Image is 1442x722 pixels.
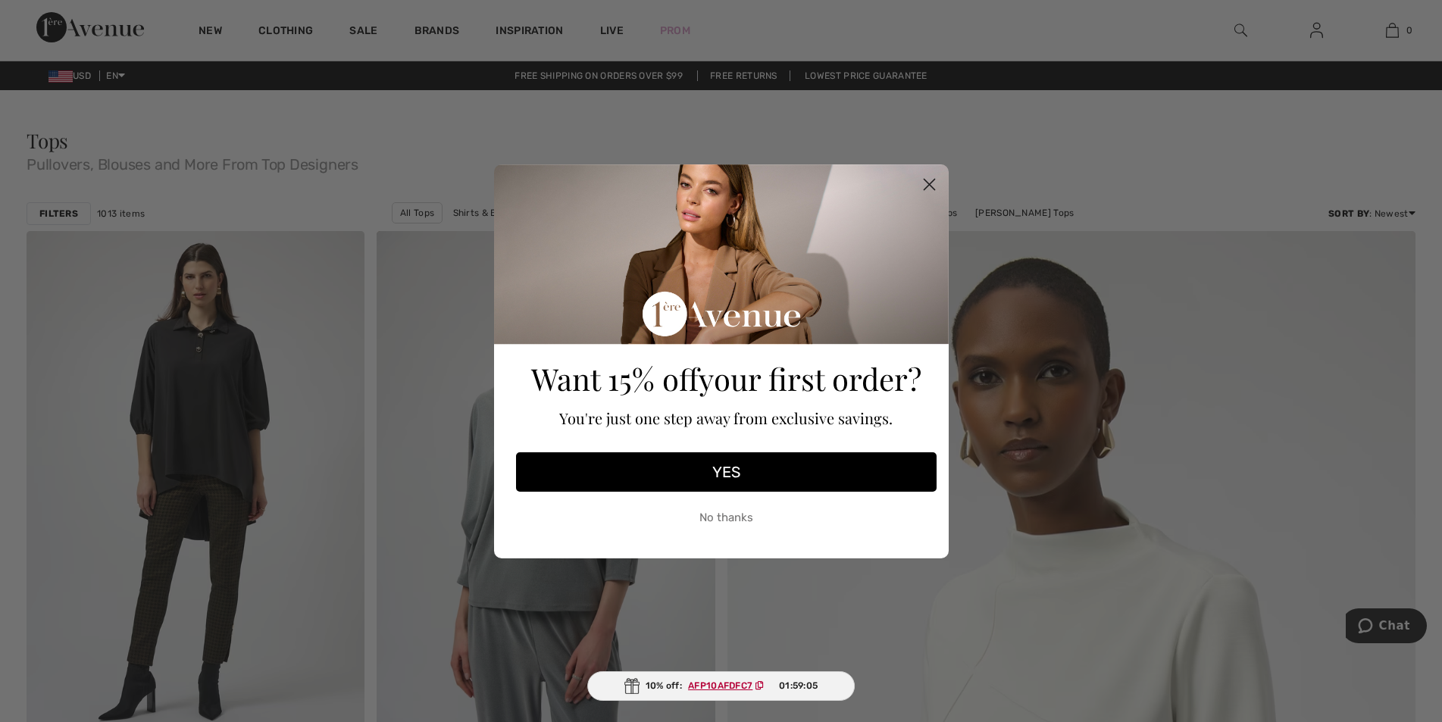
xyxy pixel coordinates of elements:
[516,452,937,492] button: YES
[699,358,921,399] span: your first order?
[916,171,943,198] button: Close dialog
[33,11,64,24] span: Chat
[688,680,752,691] ins: AFP10AFDFC7
[779,679,818,692] span: 01:59:05
[624,678,640,694] img: Gift.svg
[516,499,937,537] button: No thanks
[587,671,856,701] div: 10% off:
[531,358,699,399] span: Want 15% off
[559,408,893,428] span: You're just one step away from exclusive savings.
